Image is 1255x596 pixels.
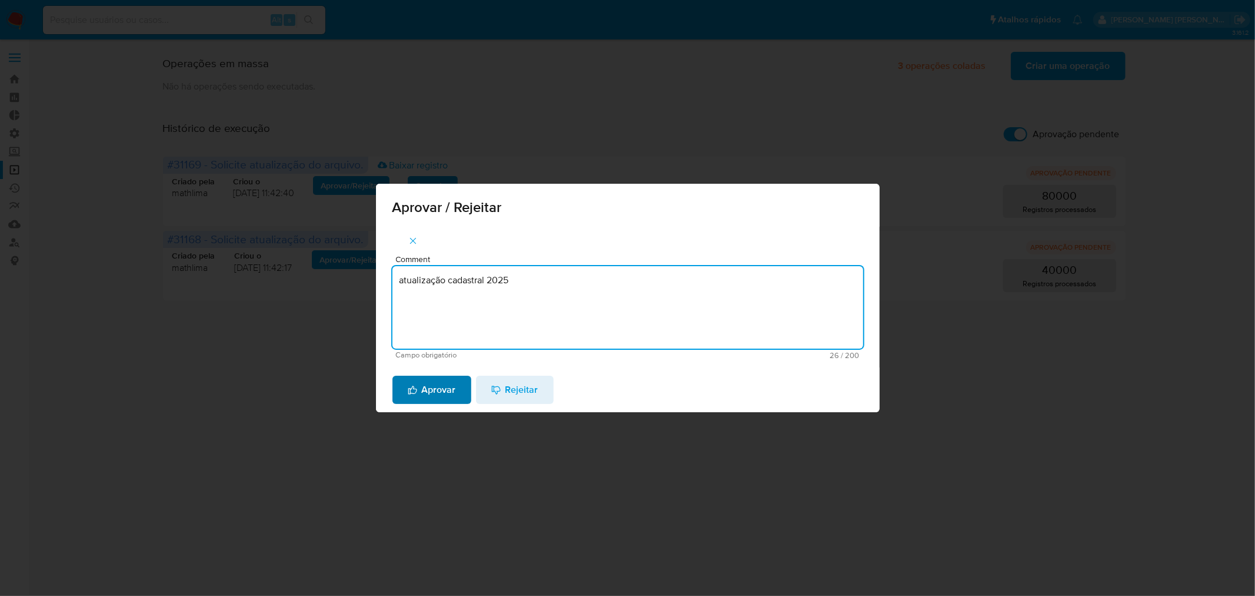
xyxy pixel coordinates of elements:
button: Rejeitar [476,376,554,404]
textarea: atualização cadastral 2025 [392,266,863,349]
span: Máximo 200 caracteres [628,352,860,359]
span: Aprovar / Rejeitar [392,200,863,214]
span: Rejeitar [491,377,538,403]
span: Comment [396,255,867,264]
span: Campo obrigatório [396,351,628,359]
button: Aprovar [392,376,471,404]
span: Aprovar [408,377,456,403]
